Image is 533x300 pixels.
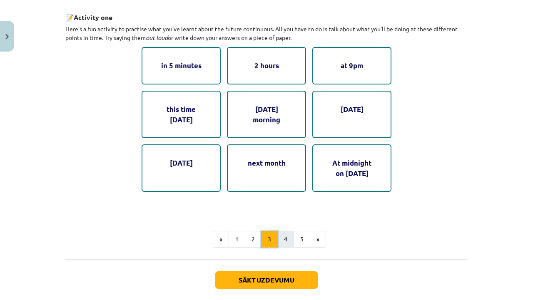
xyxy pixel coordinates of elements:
div: At midnight on [DATE] [312,144,391,192]
div: at 9pm [312,47,391,84]
button: 4 [277,231,294,248]
button: 5 [294,231,310,248]
div: [DATE] [142,144,221,192]
strong: Activity one [74,13,112,22]
button: 3 [261,231,278,248]
div: in 5 minutes [142,47,221,84]
div: [DATE] morning [227,91,306,138]
button: « [213,231,229,248]
div: this time [DATE] [142,91,221,138]
button: 2 [245,231,262,248]
div: next month [227,144,306,192]
h3: 📝 [65,7,468,22]
div: 2 hours [227,47,306,84]
nav: Page navigation example [65,231,468,248]
button: 1 [229,231,245,248]
img: icon-close-lesson-0947bae3869378f0d4975bcd49f059093ad1ed9edebbc8119c70593378902aed.svg [5,34,9,40]
button: Sākt uzdevumu [215,271,318,289]
button: » [310,231,326,248]
p: Here’s a fun activity to practise what you’ve learnt about the future continuous. All you have to... [65,25,468,42]
div: [DATE] [312,91,391,138]
i: out loud [146,34,168,41]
